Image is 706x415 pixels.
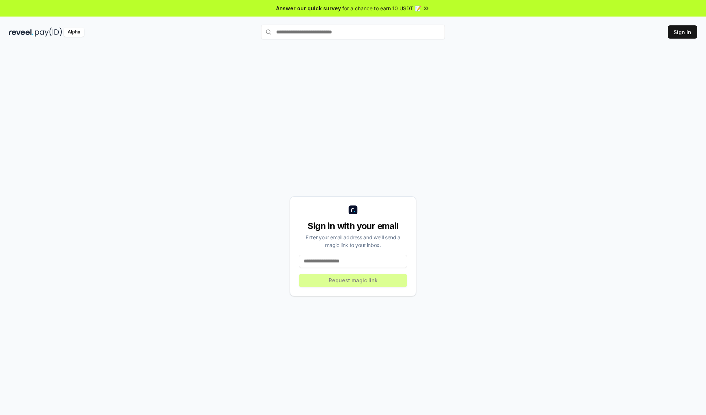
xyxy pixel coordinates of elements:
div: Sign in with your email [299,220,407,232]
div: Alpha [64,28,84,37]
div: Enter your email address and we’ll send a magic link to your inbox. [299,233,407,249]
img: reveel_dark [9,28,33,37]
span: for a chance to earn 10 USDT 📝 [342,4,421,12]
button: Sign In [668,25,697,39]
img: logo_small [349,205,357,214]
img: pay_id [35,28,62,37]
span: Answer our quick survey [276,4,341,12]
